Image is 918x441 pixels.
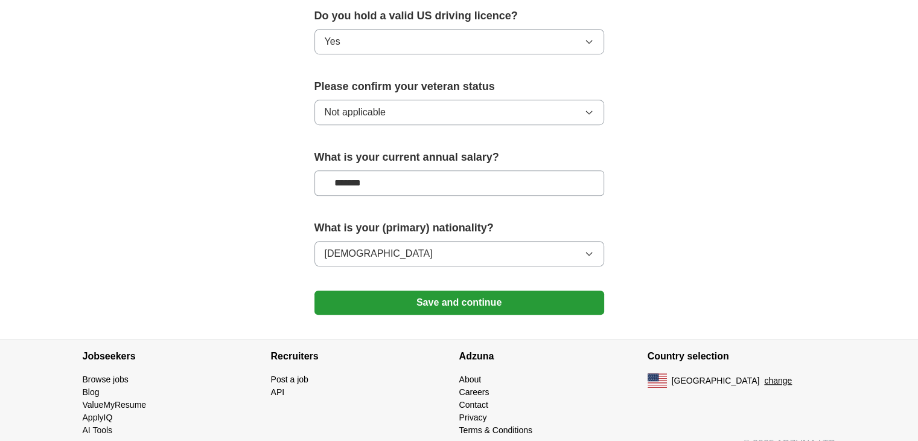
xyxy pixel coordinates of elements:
[83,413,113,422] a: ApplyIQ
[459,387,489,397] a: Careers
[83,375,129,384] a: Browse jobs
[325,34,340,49] span: Yes
[314,149,604,166] label: What is your current annual salary?
[459,425,532,435] a: Terms & Conditions
[459,413,487,422] a: Privacy
[314,291,604,315] button: Save and continue
[459,400,488,410] a: Contact
[314,100,604,125] button: Not applicable
[648,340,836,373] h4: Country selection
[764,375,792,387] button: change
[83,425,113,435] a: AI Tools
[314,79,604,95] label: Please confirm your veteran status
[314,8,604,24] label: Do you hold a valid US driving licence?
[271,375,308,384] a: Post a job
[83,400,147,410] a: ValueMyResume
[271,387,285,397] a: API
[83,387,100,397] a: Blog
[314,220,604,236] label: What is your (primary) nationality?
[314,29,604,54] button: Yes
[314,241,604,266] button: [DEMOGRAPHIC_DATA]
[672,375,760,387] span: [GEOGRAPHIC_DATA]
[648,373,667,388] img: US flag
[325,246,433,261] span: [DEMOGRAPHIC_DATA]
[459,375,482,384] a: About
[325,105,386,120] span: Not applicable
